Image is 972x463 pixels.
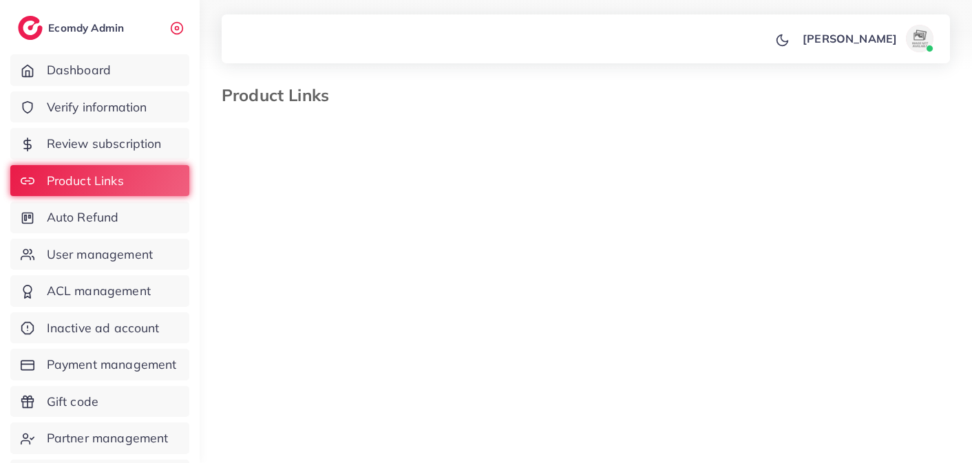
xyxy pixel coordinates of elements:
span: Review subscription [47,135,162,153]
span: Gift code [47,393,98,411]
span: Payment management [47,356,177,374]
span: Product Links [47,172,124,190]
h3: Product Links [222,85,340,105]
a: Dashboard [10,54,189,86]
a: Auto Refund [10,202,189,233]
a: Inactive ad account [10,312,189,344]
a: logoEcomdy Admin [18,16,127,40]
span: Partner management [47,429,169,447]
a: User management [10,239,189,270]
a: Gift code [10,386,189,418]
a: ACL management [10,275,189,307]
span: User management [47,246,153,263]
span: Dashboard [47,61,111,79]
a: Product Links [10,165,189,197]
span: ACL management [47,282,151,300]
p: [PERSON_NAME] [803,30,897,47]
span: Inactive ad account [47,319,160,337]
span: Verify information [47,98,147,116]
h2: Ecomdy Admin [48,21,127,34]
a: Partner management [10,422,189,454]
a: Verify information [10,91,189,123]
a: [PERSON_NAME]avatar [795,25,939,52]
span: Auto Refund [47,208,119,226]
img: logo [18,16,43,40]
img: avatar [906,25,933,52]
a: Payment management [10,349,189,380]
a: Review subscription [10,128,189,160]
